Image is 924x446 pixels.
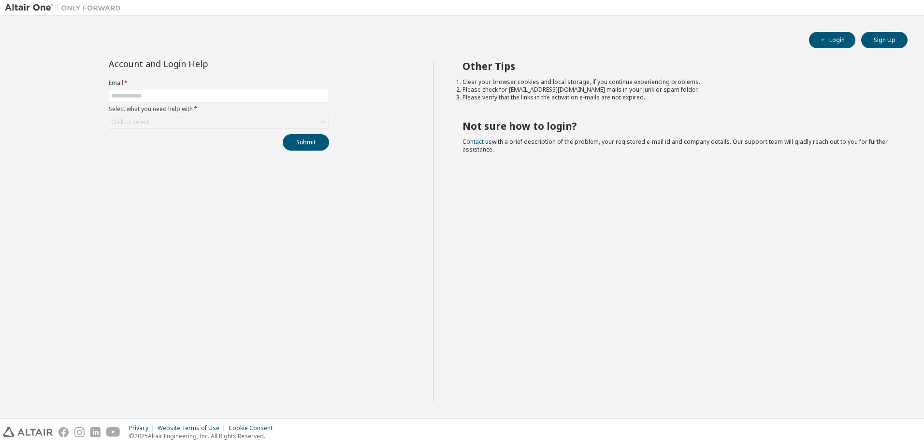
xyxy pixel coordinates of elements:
span: with a brief description of the problem, your registered e-mail id and company details. Our suppo... [462,138,888,153]
h2: Other Tips [462,60,891,72]
img: linkedin.svg [90,427,101,437]
img: instagram.svg [74,427,85,437]
img: altair_logo.svg [3,427,53,437]
p: © 2025 Altair Engineering, Inc. All Rights Reserved. [129,432,278,440]
label: Email [109,79,329,87]
div: Cookie Consent [229,424,278,432]
div: Click to select [111,118,149,126]
button: Submit [283,134,329,151]
a: Contact us [462,138,492,146]
img: Altair One [5,3,126,13]
img: youtube.svg [106,427,120,437]
label: Select what you need help with [109,105,329,113]
button: Login [809,32,855,48]
h2: Not sure how to login? [462,120,891,132]
div: Account and Login Help [109,60,285,68]
li: Please verify that the links in the activation e-mails are not expired. [462,94,891,101]
div: Click to select [109,116,329,128]
li: Clear your browser cookies and local storage, if you continue experiencing problems. [462,78,891,86]
li: Please check for [EMAIL_ADDRESS][DOMAIN_NAME] mails in your junk or spam folder. [462,86,891,94]
div: Privacy [129,424,158,432]
button: Sign Up [861,32,908,48]
div: Website Terms of Use [158,424,229,432]
img: facebook.svg [58,427,69,437]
